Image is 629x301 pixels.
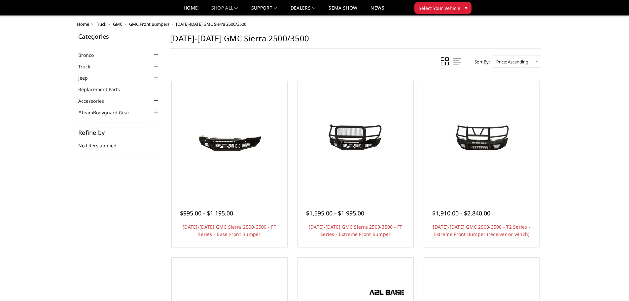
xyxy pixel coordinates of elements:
a: Bronco [78,52,102,58]
a: Truck [96,21,106,27]
a: [DATE]-[DATE] GMC Sierra 2500-3500 - FT Series - Extreme Front Bumper [309,224,402,237]
a: Jeep [78,74,96,81]
a: News [370,6,384,15]
span: Select Your Vehicle [419,5,460,12]
button: Select Your Vehicle [414,2,472,14]
a: #TeamBodyguard Gear [78,109,138,116]
span: [DATE]-[DATE] GMC Sierra 2500/3500 [176,21,246,27]
a: [DATE]-[DATE] GMC Sierra 2500-3500 - FT Series - Base Front Bumper [183,224,276,237]
a: GMC [113,21,122,27]
img: 2020-2023 GMC 2500-3500 - T2 Series - Extreme Front Bumper (receiver or winch) [429,114,534,164]
label: Sort By: [471,57,490,67]
span: $995.00 - $1,195.00 [180,209,233,217]
div: No filters applied [78,130,160,156]
a: Replacement Parts [78,86,128,93]
a: GMC Front Bumpers [129,21,169,27]
span: $1,910.00 - $2,840.00 [432,209,490,217]
a: Home [77,21,89,27]
a: Truck [78,63,98,70]
a: Home [184,6,198,15]
a: 2020-2023 GMC 2500-3500 - T2 Series - Extreme Front Bumper (receiver or winch) 2020-2023 GMC 2500... [426,83,538,195]
a: Support [251,6,277,15]
a: 2020-2023 GMC Sierra 2500-3500 - FT Series - Base Front Bumper 2020-2023 GMC Sierra 2500-3500 - F... [173,83,286,195]
a: Dealers [291,6,316,15]
h5: Categories [78,33,160,39]
h5: Refine by [78,130,160,135]
span: $1,595.00 - $1,995.00 [306,209,364,217]
span: ▾ [465,4,467,11]
a: shop all [211,6,238,15]
a: Accessories [78,97,112,104]
a: 2020-2023 GMC Sierra 2500-3500 - FT Series - Extreme Front Bumper 2020-2023 GMC Sierra 2500-3500 ... [299,83,412,195]
a: [DATE]-[DATE] GMC 2500-3500 - T2 Series - Extreme Front Bumper (receiver or winch) [433,224,530,237]
h1: [DATE]-[DATE] GMC Sierra 2500/3500 [170,33,541,49]
a: SEMA Show [329,6,357,15]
